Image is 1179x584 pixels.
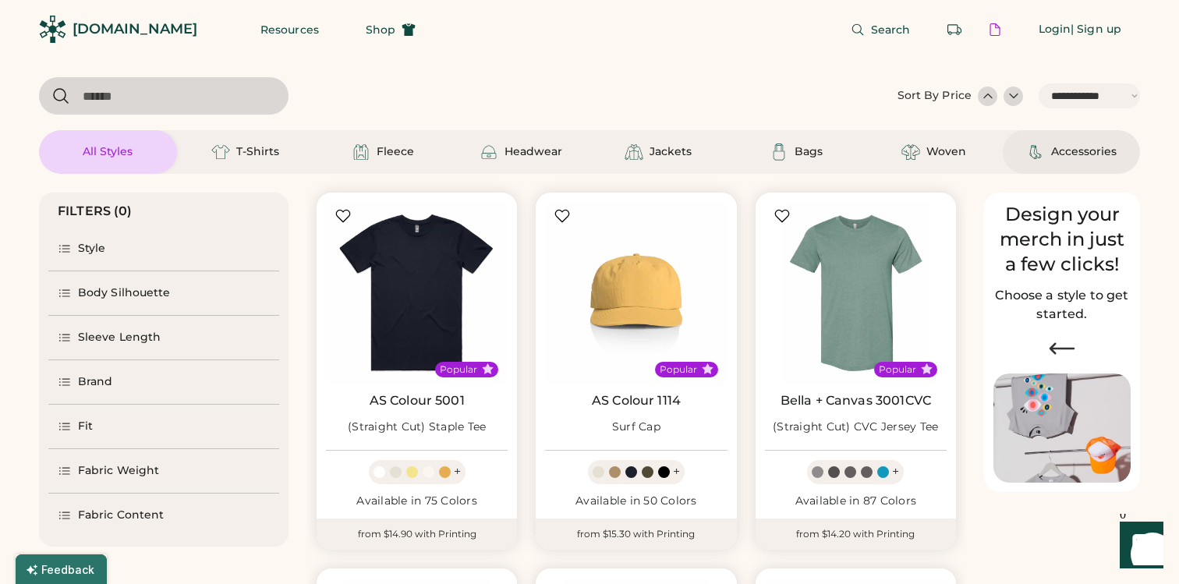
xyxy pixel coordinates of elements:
[660,363,697,376] div: Popular
[898,88,972,104] div: Sort By Price
[756,519,956,550] div: from $14.20 with Printing
[78,374,113,390] div: Brand
[770,143,788,161] img: Bags Icon
[545,494,727,509] div: Available in 50 Colors
[505,144,562,160] div: Headwear
[366,24,395,35] span: Shop
[78,330,161,345] div: Sleeve Length
[702,363,713,375] button: Popular Style
[347,14,434,45] button: Shop
[326,494,508,509] div: Available in 75 Colors
[545,202,727,384] img: AS Colour 1114 Surf Cap
[1071,22,1121,37] div: | Sign up
[370,393,465,409] a: AS Colour 5001
[78,463,159,479] div: Fabric Weight
[673,463,680,480] div: +
[78,419,93,434] div: Fit
[236,144,279,160] div: T-Shirts
[1051,144,1117,160] div: Accessories
[326,202,508,384] img: AS Colour 5001 (Straight Cut) Staple Tee
[242,14,338,45] button: Resources
[939,14,970,45] button: Retrieve an order
[348,419,486,435] div: (Straight Cut) Staple Tee
[78,241,106,257] div: Style
[1026,143,1045,161] img: Accessories Icon
[921,363,933,375] button: Popular Style
[211,143,230,161] img: T-Shirts Icon
[879,363,916,376] div: Popular
[832,14,929,45] button: Search
[795,144,823,160] div: Bags
[993,373,1131,483] img: Image of Lisa Congdon Eye Print on T-Shirt and Hat
[781,393,931,409] a: Bella + Canvas 3001CVC
[993,286,1131,324] h2: Choose a style to get started.
[625,143,643,161] img: Jackets Icon
[901,143,920,161] img: Woven Icon
[536,519,736,550] div: from $15.30 with Printing
[73,19,197,39] div: [DOMAIN_NAME]
[83,144,133,160] div: All Styles
[352,143,370,161] img: Fleece Icon
[440,363,477,376] div: Popular
[454,463,461,480] div: +
[612,419,660,435] div: Surf Cap
[773,419,938,435] div: (Straight Cut) CVC Jersey Tee
[765,202,947,384] img: BELLA + CANVAS 3001CVC (Straight Cut) CVC Jersey Tee
[993,202,1131,277] div: Design your merch in just a few clicks!
[78,508,164,523] div: Fabric Content
[871,24,911,35] span: Search
[592,393,681,409] a: AS Colour 1114
[1039,22,1071,37] div: Login
[1105,514,1172,581] iframe: Front Chat
[926,144,966,160] div: Woven
[377,144,414,160] div: Fleece
[317,519,517,550] div: from $14.90 with Printing
[482,363,494,375] button: Popular Style
[39,16,66,43] img: Rendered Logo - Screens
[78,285,171,301] div: Body Silhouette
[892,463,899,480] div: +
[765,494,947,509] div: Available in 87 Colors
[480,143,498,161] img: Headwear Icon
[650,144,692,160] div: Jackets
[58,202,133,221] div: FILTERS (0)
